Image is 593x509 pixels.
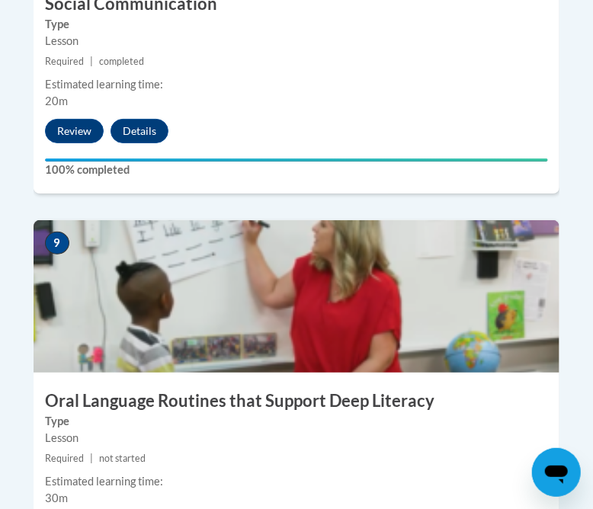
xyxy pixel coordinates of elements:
div: Your progress [45,158,548,162]
div: Lesson [45,33,548,50]
span: | [90,56,93,67]
span: 20m [45,94,68,107]
span: Required [45,56,84,67]
span: completed [99,56,144,67]
span: 30m [45,491,68,504]
button: Details [111,119,168,143]
img: Course Image [34,220,559,373]
h3: Oral Language Routines that Support Deep Literacy [34,389,559,413]
label: Type [45,16,548,33]
div: Lesson [45,430,548,447]
iframe: Button to launch messaging window [532,448,581,497]
span: not started [99,453,146,464]
div: Estimated learning time: [45,473,548,490]
button: Review [45,119,104,143]
span: Required [45,453,84,464]
label: 100% completed [45,162,548,178]
span: 9 [45,232,69,254]
div: Estimated learning time: [45,76,548,93]
span: | [90,453,93,464]
label: Type [45,413,548,430]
